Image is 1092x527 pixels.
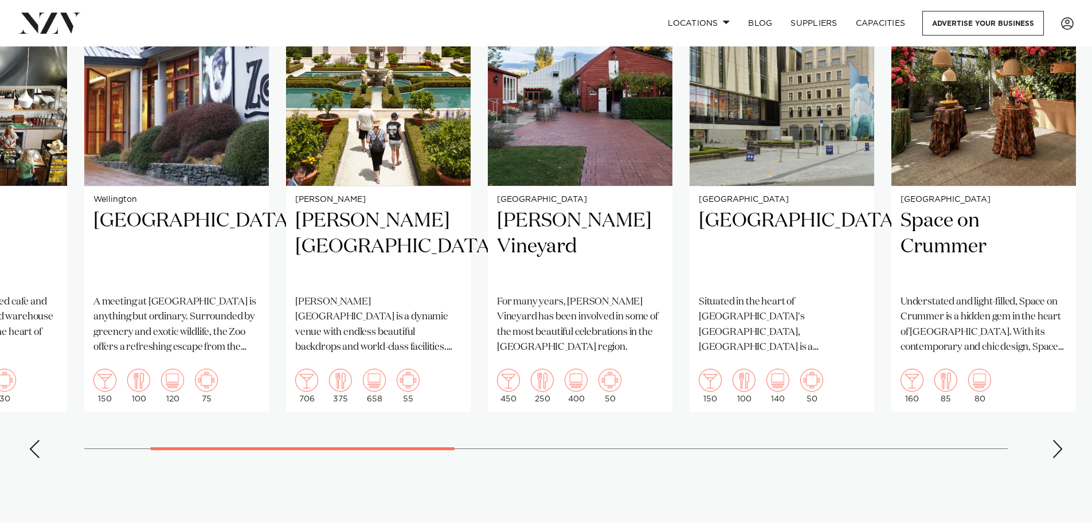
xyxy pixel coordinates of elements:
[93,208,260,286] h2: [GEOGRAPHIC_DATA]
[93,196,260,204] small: Wellington
[800,369,823,392] img: meeting.png
[161,369,184,392] img: theatre.png
[659,11,739,36] a: Locations
[968,369,991,403] div: 80
[766,369,789,392] img: theatre.png
[922,11,1044,36] a: Advertise your business
[800,369,823,403] div: 50
[397,369,420,392] img: meeting.png
[295,295,461,355] p: [PERSON_NAME][GEOGRAPHIC_DATA] is a dynamic venue with endless beautiful backdrops and world-clas...
[699,369,722,403] div: 150
[739,11,781,36] a: BLOG
[968,369,991,392] img: theatre.png
[161,369,184,403] div: 120
[497,295,663,355] p: For many years, [PERSON_NAME] Vineyard has been involved in some of the most beautiful celebratio...
[565,369,588,403] div: 400
[93,369,116,403] div: 150
[699,208,865,286] h2: [GEOGRAPHIC_DATA]
[598,369,621,403] div: 50
[363,369,386,392] img: theatre.png
[699,196,865,204] small: [GEOGRAPHIC_DATA]
[18,13,81,33] img: nzv-logo.png
[565,369,588,392] img: theatre.png
[93,369,116,392] img: cocktail.png
[901,369,923,392] img: cocktail.png
[901,295,1067,355] p: Understated and light-filled, Space on Crummer is a hidden gem in the heart of [GEOGRAPHIC_DATA]....
[598,369,621,392] img: meeting.png
[733,369,756,403] div: 100
[901,196,1067,204] small: [GEOGRAPHIC_DATA]
[733,369,756,392] img: dining.png
[195,369,218,392] img: meeting.png
[531,369,554,392] img: dining.png
[497,208,663,286] h2: [PERSON_NAME] Vineyard
[497,196,663,204] small: [GEOGRAPHIC_DATA]
[699,295,865,355] p: Situated in the heart of [GEOGRAPHIC_DATA]'s [GEOGRAPHIC_DATA], [GEOGRAPHIC_DATA] is a contempora...
[699,369,722,392] img: cocktail.png
[497,369,520,392] img: cocktail.png
[329,369,352,392] img: dining.png
[329,369,352,403] div: 375
[295,369,318,392] img: cocktail.png
[531,369,554,403] div: 250
[934,369,957,403] div: 85
[295,196,461,204] small: [PERSON_NAME]
[766,369,789,403] div: 140
[127,369,150,403] div: 100
[847,11,915,36] a: Capacities
[397,369,420,403] div: 55
[127,369,150,392] img: dining.png
[295,369,318,403] div: 706
[497,369,520,403] div: 450
[295,208,461,286] h2: [PERSON_NAME][GEOGRAPHIC_DATA]
[363,369,386,403] div: 658
[781,11,846,36] a: SUPPLIERS
[901,208,1067,286] h2: Space on Crummer
[901,369,923,403] div: 160
[195,369,218,403] div: 75
[934,369,957,392] img: dining.png
[93,295,260,355] p: A meeting at [GEOGRAPHIC_DATA] is anything but ordinary. Surrounded by greenery and exotic wildli...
